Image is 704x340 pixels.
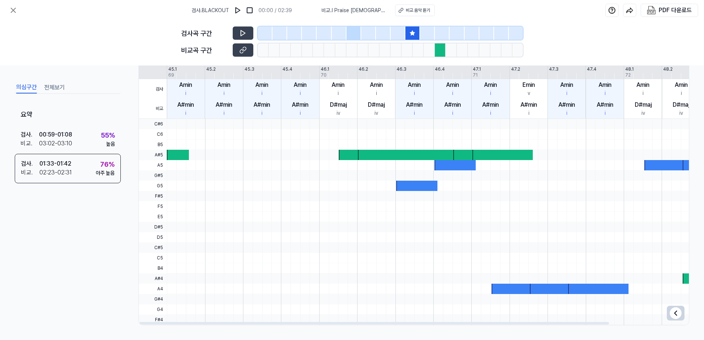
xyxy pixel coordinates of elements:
div: 아주 높음 [96,169,115,177]
div: 검사 . [21,159,39,168]
div: iv [374,109,378,117]
div: 01:33 - 01:42 [39,159,71,168]
span: B5 [139,139,167,150]
div: Emin [522,81,535,89]
div: Amin [484,81,497,89]
span: G#5 [139,170,167,181]
span: A#5 [139,150,167,160]
span: A4 [139,284,167,294]
div: i [452,89,453,97]
span: G4 [139,304,167,315]
div: A#min [292,100,309,109]
div: v [528,89,530,97]
div: i [681,89,682,97]
span: 검사 . BLACKOUT [191,7,229,14]
div: 높음 [106,140,115,148]
div: 비교 . [21,168,39,177]
span: F5 [139,201,167,212]
div: 46.4 [435,66,445,72]
div: i [490,109,491,117]
div: iv [337,109,340,117]
div: 검사 . [21,130,39,139]
div: Amin [446,81,459,89]
div: i [414,89,415,97]
div: D#maj [635,100,652,109]
div: 03:02 - 03:10 [39,139,72,148]
div: 47.1 [473,66,481,72]
div: 45.3 [244,66,254,72]
div: i [566,89,567,97]
span: 비교 . I Praise [DEMOGRAPHIC_DATA] [321,7,386,14]
span: F#4 [139,315,167,325]
img: help [608,7,616,14]
button: 전체보기 [44,82,65,93]
div: Amin [408,81,421,89]
div: i [300,109,301,117]
div: i [223,109,225,117]
div: 69 [168,72,174,78]
div: i [414,109,415,117]
div: i [300,89,301,97]
div: iv [679,109,683,117]
div: i [605,109,606,117]
div: Amin [370,81,383,89]
div: i [566,109,567,117]
div: i [376,89,377,97]
div: Amin [560,81,573,89]
button: PDF 다운로드 [645,4,693,17]
div: i [528,109,529,117]
span: A#4 [139,273,167,284]
span: D#5 [139,222,167,232]
div: i [338,89,339,97]
span: A5 [139,160,167,170]
div: Amin [332,81,345,89]
div: 45.2 [206,66,216,72]
button: 의심구간 [16,82,37,93]
div: i [185,109,186,117]
div: A#min [254,100,270,109]
div: D#maj [673,100,690,109]
span: C6 [139,129,167,139]
div: 비교곡 구간 [181,45,228,55]
div: Amin [637,81,650,89]
div: 검사곡 구간 [181,28,228,38]
div: 76 % [100,159,115,169]
div: Amin [256,81,268,89]
div: 47.2 [511,66,520,72]
span: B4 [139,263,167,273]
div: i [261,109,263,117]
div: Amin [599,81,612,89]
img: share [626,7,633,14]
button: 비교 음악 듣기 [395,4,435,16]
div: 비교 음악 듣기 [406,7,430,14]
div: D#maj [368,100,385,109]
span: G#4 [139,294,167,304]
div: A#min [559,100,575,109]
div: 47.4 [587,66,596,72]
div: 46.1 [321,66,329,72]
div: i [223,89,225,97]
img: play [234,7,242,14]
span: C5 [139,253,167,263]
div: 72 [625,72,631,78]
div: 45.1 [168,66,177,72]
div: A#min [216,100,232,109]
div: 48.1 [625,66,634,72]
div: A#min [521,100,537,109]
div: 비교 . [21,139,39,148]
div: 48.2 [663,66,673,72]
div: 00:59 - 01:08 [39,130,72,139]
span: C#6 [139,119,167,129]
div: 70 [321,72,327,78]
div: i [605,89,606,97]
span: 비교 [139,99,167,119]
span: E5 [139,212,167,222]
div: A#min [177,100,194,109]
div: 45.4 [282,66,292,72]
img: PDF Download [647,6,656,15]
div: iv [641,109,645,117]
div: 00:00 / 02:39 [258,7,292,14]
div: i [261,89,263,97]
div: 요약 [15,104,121,125]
